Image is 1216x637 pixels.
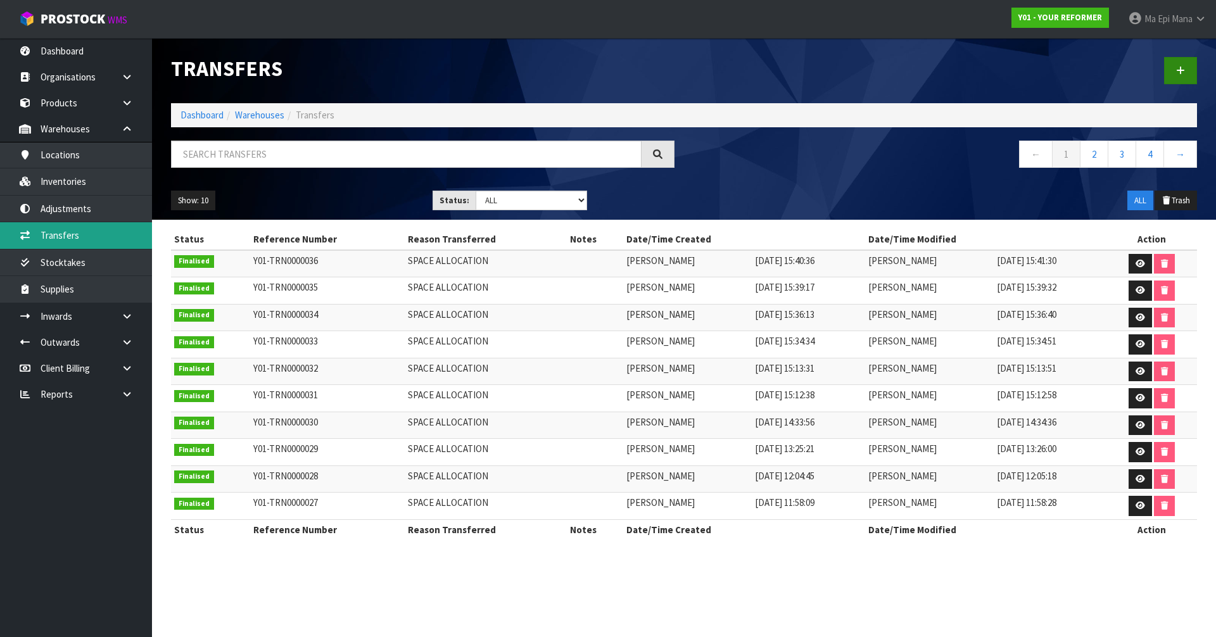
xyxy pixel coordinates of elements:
td: [DATE] 15:39:32 [994,277,1107,305]
td: [PERSON_NAME] [865,412,994,439]
td: [PERSON_NAME] [865,331,994,358]
small: WMS [108,14,127,26]
td: [DATE] 15:34:51 [994,331,1107,358]
span: Finalised [174,470,214,483]
td: [PERSON_NAME] [623,331,752,358]
td: [PERSON_NAME] [623,439,752,466]
td: Y01-TRN0000033 [250,331,405,358]
img: cube-alt.png [19,11,35,27]
td: [PERSON_NAME] [623,304,752,331]
td: Y01-TRN0000030 [250,412,405,439]
td: [DATE] 12:04:45 [752,465,865,493]
h1: Transfers [171,57,674,80]
td: [DATE] 15:12:58 [994,385,1107,412]
td: Y01-TRN0000029 [250,439,405,466]
span: Finalised [174,363,214,375]
td: SPACE ALLOCATION [405,277,567,305]
span: ProStock [41,11,105,27]
th: Reason Transferred [405,229,567,249]
td: [PERSON_NAME] [865,439,994,466]
a: Warehouses [235,109,284,121]
td: Y01-TRN0000036 [250,250,405,277]
td: [DATE] 15:34:34 [752,331,865,358]
td: SPACE ALLOCATION [405,331,567,358]
td: [DATE] 15:40:36 [752,250,865,277]
td: [DATE] 15:12:38 [752,385,865,412]
nav: Page navigation [693,141,1197,172]
span: Finalised [174,282,214,295]
th: Date/Time Created [623,519,865,539]
input: Search transfers [171,141,642,168]
span: Finalised [174,255,214,268]
td: [PERSON_NAME] [623,412,752,439]
a: 1 [1052,141,1080,168]
a: 4 [1136,141,1164,168]
td: [PERSON_NAME] [865,358,994,385]
strong: Y01 - YOUR REFORMER [1018,12,1102,23]
td: Y01-TRN0000034 [250,304,405,331]
th: Action [1106,519,1197,539]
span: Mana [1172,13,1193,25]
td: SPACE ALLOCATION [405,385,567,412]
td: [DATE] 14:33:56 [752,412,865,439]
td: SPACE ALLOCATION [405,439,567,466]
th: Action [1106,229,1197,249]
td: [PERSON_NAME] [623,358,752,385]
td: Y01-TRN0000032 [250,358,405,385]
td: [PERSON_NAME] [865,493,994,520]
strong: Status: [440,195,469,206]
a: ← [1019,141,1053,168]
td: [PERSON_NAME] [865,465,994,493]
td: SPACE ALLOCATION [405,304,567,331]
th: Date/Time Created [623,229,865,249]
td: SPACE ALLOCATION [405,412,567,439]
td: [DATE] 15:41:30 [994,250,1107,277]
th: Status [171,519,250,539]
td: [PERSON_NAME] [865,277,994,305]
td: SPACE ALLOCATION [405,493,567,520]
span: Finalised [174,309,214,322]
span: Transfers [296,109,334,121]
button: Trash [1155,191,1197,211]
td: Y01-TRN0000027 [250,493,405,520]
th: Notes [567,229,623,249]
a: 3 [1108,141,1136,168]
th: Reason Transferred [405,519,567,539]
th: Reference Number [250,229,405,249]
td: Y01-TRN0000035 [250,277,405,305]
a: Dashboard [180,109,224,121]
td: [DATE] 14:34:36 [994,412,1107,439]
td: [DATE] 12:05:18 [994,465,1107,493]
td: [PERSON_NAME] [865,250,994,277]
span: Ma Epi [1144,13,1170,25]
th: Date/Time Modified [865,229,1107,249]
td: [DATE] 11:58:28 [994,493,1107,520]
td: SPACE ALLOCATION [405,358,567,385]
td: [PERSON_NAME] [623,465,752,493]
td: Y01-TRN0000028 [250,465,405,493]
button: Show: 10 [171,191,215,211]
td: [DATE] 15:13:31 [752,358,865,385]
button: ALL [1127,191,1153,211]
td: SPACE ALLOCATION [405,465,567,493]
td: [PERSON_NAME] [623,250,752,277]
td: [PERSON_NAME] [865,304,994,331]
a: 2 [1080,141,1108,168]
span: Finalised [174,444,214,457]
span: Finalised [174,336,214,349]
td: [DATE] 15:36:13 [752,304,865,331]
td: [PERSON_NAME] [623,277,752,305]
td: [DATE] 15:13:51 [994,358,1107,385]
td: [PERSON_NAME] [865,385,994,412]
td: [DATE] 15:39:17 [752,277,865,305]
td: [DATE] 13:26:00 [994,439,1107,466]
th: Reference Number [250,519,405,539]
td: [PERSON_NAME] [623,385,752,412]
span: Finalised [174,498,214,510]
td: SPACE ALLOCATION [405,250,567,277]
td: [DATE] 13:25:21 [752,439,865,466]
td: [PERSON_NAME] [623,493,752,520]
span: Finalised [174,417,214,429]
th: Status [171,229,250,249]
th: Date/Time Modified [865,519,1107,539]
